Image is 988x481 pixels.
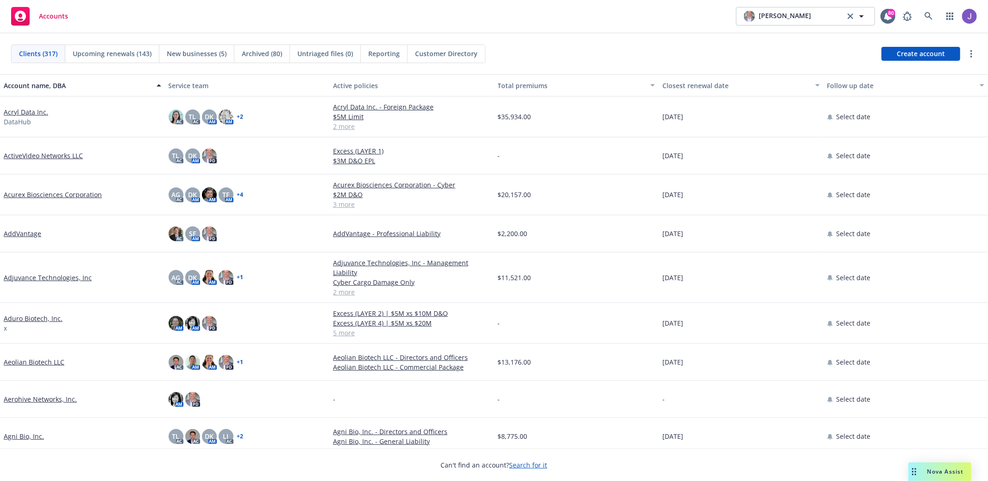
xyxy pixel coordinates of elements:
[837,151,871,160] span: Select date
[223,431,229,441] span: LI
[4,273,92,282] a: Adjuvance Technologies, Inc
[333,229,491,238] a: AddVantage - Professional Liability
[498,112,531,122] span: $35,934.00
[333,362,491,372] a: Aeolian Biotech LLC - Commercial Package
[415,49,478,58] span: Customer Directory
[744,11,755,22] img: photo
[908,462,971,481] button: Nova Assist
[169,316,183,331] img: photo
[837,112,871,122] span: Select date
[510,461,547,469] a: Search for it
[941,7,959,26] a: Switch app
[659,74,824,96] button: Closest renewal date
[169,226,183,241] img: photo
[908,462,920,481] div: Drag to move
[333,199,491,209] a: 3 more
[4,190,102,199] a: Acurex Biosciences Corporation
[185,355,200,370] img: photo
[169,392,183,407] img: photo
[169,109,183,124] img: photo
[171,273,180,282] span: AG
[837,190,871,199] span: Select date
[185,392,200,407] img: photo
[333,308,491,318] a: Excess (LAYER 2) | $5M xs $10M D&O
[333,394,335,404] span: -
[219,355,233,370] img: photo
[73,49,151,58] span: Upcoming renewals (143)
[498,229,528,238] span: $2,200.00
[662,151,683,160] span: [DATE]
[333,328,491,338] a: 5 more
[498,394,500,404] span: -
[498,81,645,90] div: Total premiums
[498,273,531,282] span: $11,521.00
[4,107,48,117] a: Acryl Data Inc.
[7,3,72,29] a: Accounts
[837,357,871,367] span: Select date
[188,190,197,199] span: DK
[167,49,227,58] span: New businesses (5)
[333,436,491,446] a: Agni Bio, Inc. - General Liability
[927,468,964,475] span: Nova Assist
[171,190,180,199] span: AG
[962,9,977,24] img: photo
[333,146,491,156] a: Excess (LAYER 1)
[172,431,180,441] span: TL
[494,74,659,96] button: Total premiums
[202,148,217,163] img: photo
[662,318,683,328] span: [DATE]
[237,192,244,198] a: + 4
[189,229,196,238] span: SF
[237,114,244,120] a: + 2
[759,11,811,22] span: [PERSON_NAME]
[919,7,938,26] a: Search
[205,431,214,441] span: DK
[202,226,217,241] img: photo
[966,48,977,59] a: more
[4,81,151,90] div: Account name, DBA
[845,11,856,22] a: clear selection
[297,49,353,58] span: Untriaged files (0)
[219,270,233,285] img: photo
[237,359,244,365] a: + 1
[333,112,491,122] a: $5M Limit
[662,112,683,122] span: [DATE]
[333,102,491,112] a: Acryl Data Inc. - Foreign Package
[333,277,491,287] a: Cyber Cargo Damage Only
[185,429,200,444] img: photo
[736,7,875,26] button: photo[PERSON_NAME]clear selection
[368,49,400,58] span: Reporting
[498,190,531,199] span: $20,157.00
[441,460,547,470] span: Can't find an account?
[4,229,41,238] a: AddVantage
[837,273,871,282] span: Select date
[202,355,217,370] img: photo
[837,431,871,441] span: Select date
[4,323,7,333] span: x
[4,151,83,160] a: ActiveVideo Networks LLC
[333,318,491,328] a: Excess (LAYER 4) | $5M xs $20M
[662,431,683,441] span: [DATE]
[205,112,214,122] span: DK
[4,431,44,441] a: Agni Bio, Inc.
[662,190,683,199] span: [DATE]
[242,49,282,58] span: Archived (80)
[4,394,77,404] a: Aerohive Networks, Inc.
[662,357,683,367] span: [DATE]
[169,81,326,90] div: Service team
[333,287,491,297] a: 2 more
[498,318,500,328] span: -
[887,9,895,17] div: 80
[237,275,244,280] a: + 1
[837,229,871,238] span: Select date
[4,117,31,127] span: DataHub
[189,112,196,122] span: TL
[897,45,945,63] span: Create account
[165,74,330,96] button: Service team
[202,316,217,331] img: photo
